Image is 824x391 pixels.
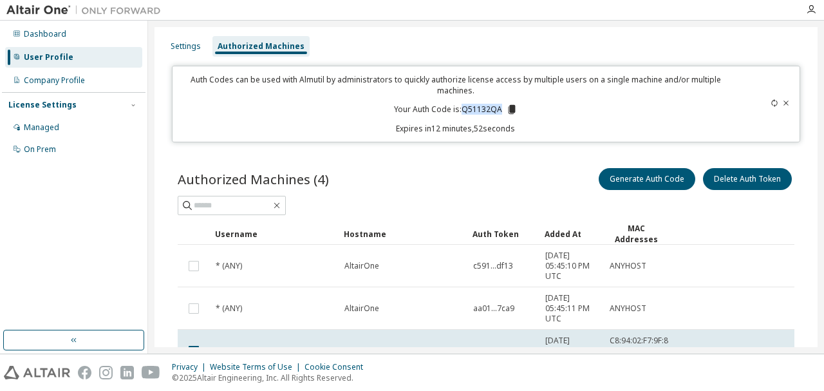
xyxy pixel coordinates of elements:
[473,261,513,271] span: c591...df13
[473,303,514,314] span: aa01...7ca9
[178,170,329,188] span: Authorized Machines (4)
[142,366,160,379] img: youtube.svg
[216,303,242,314] span: * (ANY)
[180,123,731,134] p: Expires in 12 minutes, 52 seconds
[610,261,646,271] span: ANYHOST
[4,366,70,379] img: altair_logo.svg
[545,251,598,281] span: [DATE] 05:45:10 PM UTC
[545,336,598,367] span: [DATE] 08:42:49 PM UTC
[24,29,66,39] div: Dashboard
[344,261,379,271] span: AltairOne
[180,74,731,96] p: Auth Codes can be used with Almutil by administrators to quickly authorize license access by mult...
[120,366,134,379] img: linkedin.svg
[304,362,371,372] div: Cookie Consent
[78,366,91,379] img: facebook.svg
[344,346,413,356] span: DESKTOP-6POSEJ2
[171,41,201,52] div: Settings
[215,224,333,244] div: Username
[24,122,59,133] div: Managed
[344,224,462,244] div: Hostname
[99,366,113,379] img: instagram.svg
[473,346,512,356] span: 2c7f...2967
[609,223,663,245] div: MAC Addresses
[610,303,646,314] span: ANYHOST
[24,144,56,155] div: On Prem
[8,100,77,110] div: License Settings
[545,224,599,244] div: Added At
[344,303,379,314] span: AltairOne
[24,75,85,86] div: Company Profile
[473,224,534,244] div: Auth Token
[394,104,518,115] p: Your Auth Code is: Q51132QA
[172,362,210,372] div: Privacy
[210,362,304,372] div: Website Terms of Use
[216,261,242,271] span: * (ANY)
[218,41,304,52] div: Authorized Machines
[610,336,673,367] span: C8:94:02:F7:9F:85 , C8:94:02:F7:9F:86
[599,168,695,190] button: Generate Auth Code
[216,346,243,356] span: Sondre
[703,168,792,190] button: Delete Auth Token
[6,4,167,17] img: Altair One
[545,293,598,324] span: [DATE] 05:45:11 PM UTC
[172,372,371,383] p: © 2025 Altair Engineering, Inc. All Rights Reserved.
[24,52,73,62] div: User Profile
